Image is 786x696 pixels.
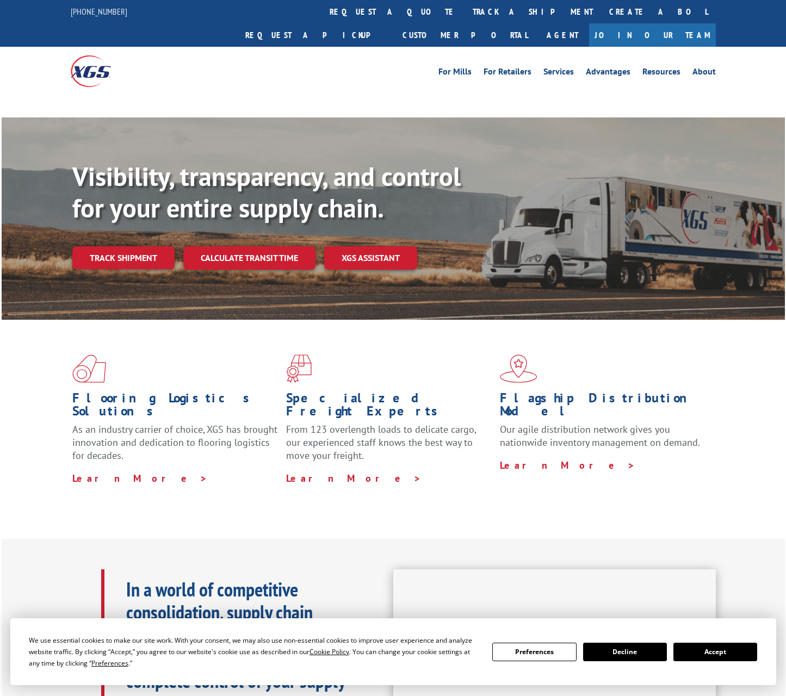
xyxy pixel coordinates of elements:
div: We use essential cookies to make our site work. With your consent, we may also use non-essential ... [29,635,479,669]
span: As an industry carrier of choice, XGS has brought innovation and dedication to flooring logistics... [72,423,277,462]
img: xgs-icon-total-supply-chain-intelligence-red [72,355,106,383]
img: xgs-icon-focused-on-flooring-red [286,355,312,383]
a: Learn More > [500,459,635,471]
a: Learn More > [72,472,208,484]
h1: Specialized Freight Experts [286,391,492,423]
span: Preferences [91,658,128,668]
img: xgs-icon-flagship-distribution-model-red [500,355,537,383]
button: Decline [583,643,667,661]
a: Track shipment [72,246,175,269]
a: Agent [536,23,589,47]
button: Accept [673,643,757,661]
a: XGS ASSISTANT [324,246,417,270]
a: Advantages [586,67,630,79]
p: From 123 overlength loads to delicate cargo, our experienced staff knows the best way to move you... [286,423,492,471]
a: Request a pickup [237,23,394,47]
a: Services [543,67,574,79]
button: Preferences [492,643,576,661]
a: About [692,67,716,79]
span: Cookie Policy [310,647,349,656]
a: [PHONE_NUMBER] [71,6,127,17]
span: Our agile distribution network gives you nationwide inventory management on demand. [500,423,700,449]
a: Customer Portal [394,23,536,47]
a: Calculate transit time [183,246,315,270]
a: Learn More > [286,472,422,484]
a: Resources [642,67,680,79]
a: For Mills [438,67,472,79]
h1: Flooring Logistics Solutions [72,391,278,423]
a: Join Our Team [589,23,716,47]
h1: Flagship Distribution Model [500,391,705,423]
b: Visibility, transparency, and control for your entire supply chain. [72,159,461,225]
div: Cookie Consent Prompt [10,618,776,685]
a: For Retailers [484,67,531,79]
